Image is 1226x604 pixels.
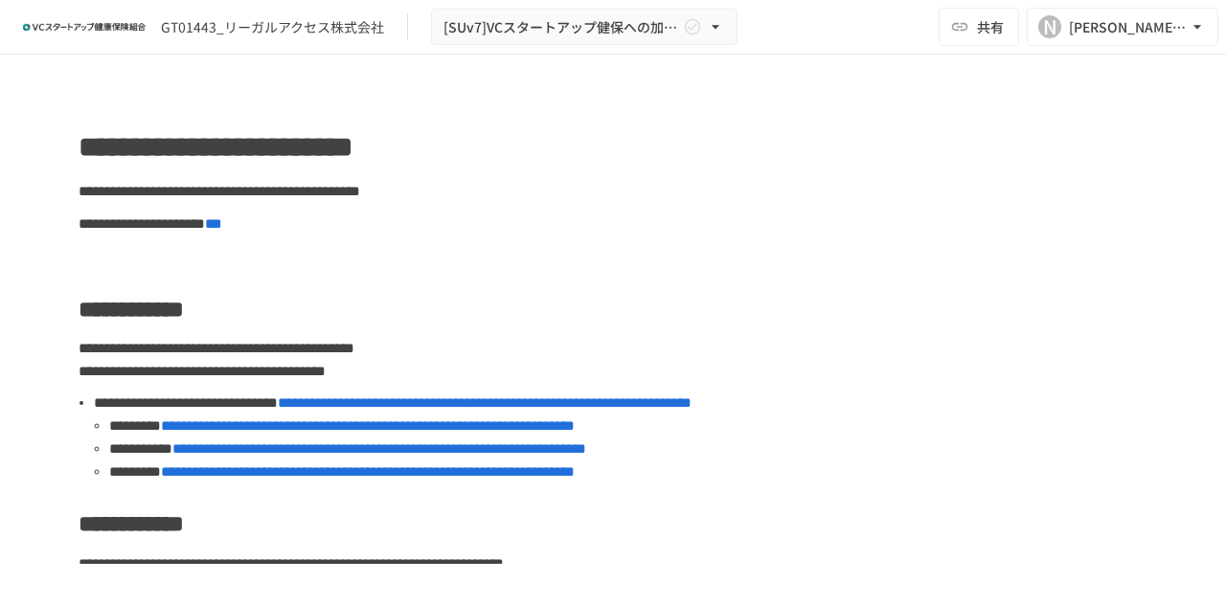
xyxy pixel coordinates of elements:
[1038,15,1061,38] div: N
[1027,8,1218,46] button: N[PERSON_NAME][EMAIL_ADDRESS][DOMAIN_NAME]
[431,9,738,46] button: [SUv7]VCスタートアップ健保への加入申請手続き
[161,17,384,37] div: GT01443_リーガルアクセス株式会社
[939,8,1019,46] button: 共有
[443,15,679,39] span: [SUv7]VCスタートアップ健保への加入申請手続き
[1069,15,1188,39] div: [PERSON_NAME][EMAIL_ADDRESS][DOMAIN_NAME]
[23,11,146,42] img: ZDfHsVrhrXUoWEWGWYf8C4Fv4dEjYTEDCNvmL73B7ox
[977,16,1004,37] span: 共有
